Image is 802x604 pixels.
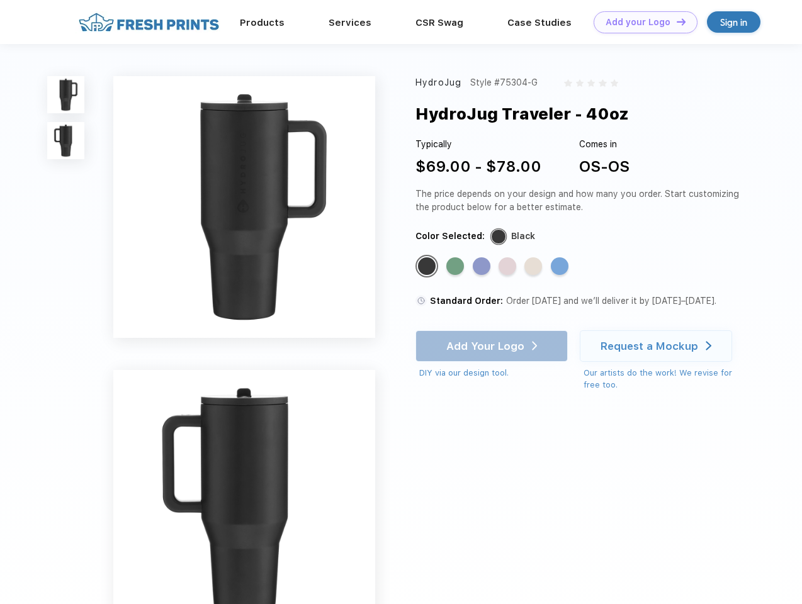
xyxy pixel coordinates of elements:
[75,11,223,33] img: fo%20logo%202.webp
[524,257,542,275] div: Cream
[418,257,436,275] div: Black
[415,295,427,306] img: standard order
[415,230,485,243] div: Color Selected:
[584,367,744,391] div: Our artists do the work! We revise for free too.
[113,76,375,338] img: func=resize&h=640
[599,79,606,87] img: gray_star.svg
[415,76,461,89] div: HydroJug
[707,11,760,33] a: Sign in
[499,257,516,275] div: Pink Sand
[415,102,629,126] div: HydroJug Traveler - 40oz
[579,155,630,178] div: OS-OS
[551,257,568,275] div: Riptide
[473,257,490,275] div: Peri
[47,76,84,113] img: func=resize&h=100
[611,79,618,87] img: gray_star.svg
[579,138,630,151] div: Comes in
[430,296,503,306] span: Standard Order:
[415,155,541,178] div: $69.00 - $78.00
[677,18,686,25] img: DT
[47,122,84,159] img: func=resize&h=100
[415,187,744,214] div: The price depends on your design and how many you order. Start customizing the product below for ...
[564,79,572,87] img: gray_star.svg
[419,367,568,379] div: DIY via our design tool.
[506,296,716,306] span: Order [DATE] and we’ll deliver it by [DATE]–[DATE].
[720,15,747,30] div: Sign in
[606,17,670,28] div: Add your Logo
[706,341,711,350] img: white arrow
[587,79,595,87] img: gray_star.svg
[446,257,464,275] div: Sage
[601,340,698,352] div: Request a Mockup
[240,17,285,28] a: Products
[511,230,535,243] div: Black
[576,79,584,87] img: gray_star.svg
[415,138,541,151] div: Typically
[470,76,538,89] div: Style #75304-G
